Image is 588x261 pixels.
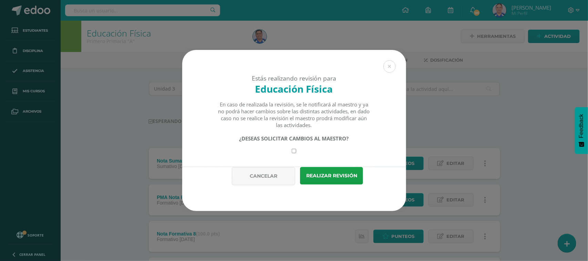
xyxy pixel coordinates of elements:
strong: Educación Física [255,82,333,95]
button: Cancelar [232,167,296,185]
div: En caso de realizada la revisión, se le notificará al maestro y ya no podrá hacer cambios sobre l... [218,101,370,128]
button: Feedback - Mostrar encuesta [575,107,588,154]
button: Realizar revisión [300,167,363,185]
input: Require changes [292,149,296,153]
span: Feedback [578,114,585,138]
button: Close (Esc) [383,60,396,73]
strong: ¿DESEAS SOLICITAR CAMBIOS AL MAESTRO? [239,135,349,142]
div: Estás realizando revisión para [194,74,394,82]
